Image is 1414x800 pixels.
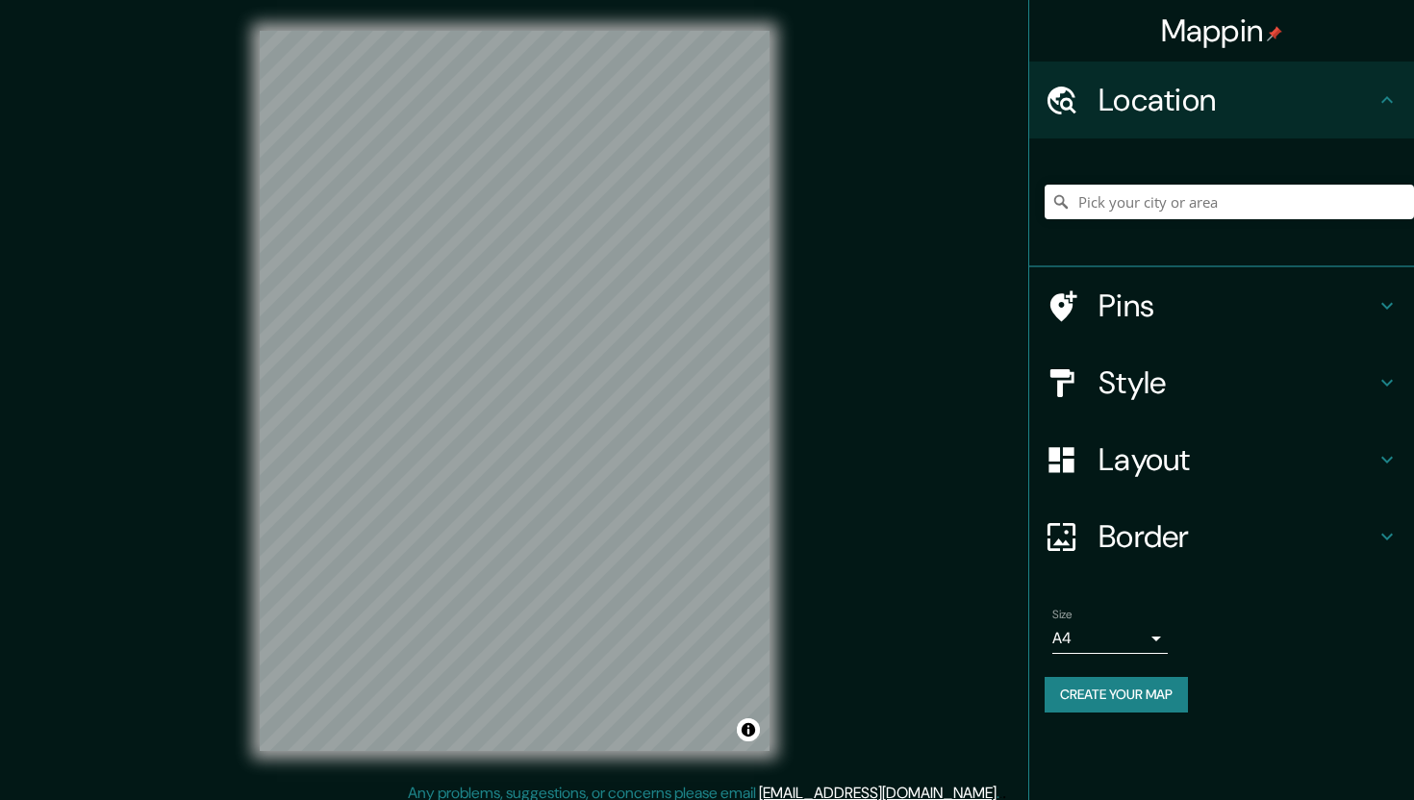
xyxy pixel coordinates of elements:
div: Layout [1029,421,1414,498]
h4: Border [1098,517,1376,556]
div: Pins [1029,267,1414,344]
h4: Mappin [1161,12,1283,50]
canvas: Map [260,31,770,751]
div: Style [1029,344,1414,421]
label: Size [1052,607,1073,623]
div: Location [1029,62,1414,138]
input: Pick your city or area [1045,185,1414,219]
div: Border [1029,498,1414,575]
h4: Location [1098,81,1376,119]
img: pin-icon.png [1267,26,1282,41]
h4: Pins [1098,287,1376,325]
button: Toggle attribution [737,718,760,741]
iframe: Help widget launcher [1243,725,1393,779]
button: Create your map [1045,677,1188,712]
h4: Layout [1098,440,1376,479]
h4: Style [1098,363,1376,402]
div: A4 [1052,623,1168,654]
